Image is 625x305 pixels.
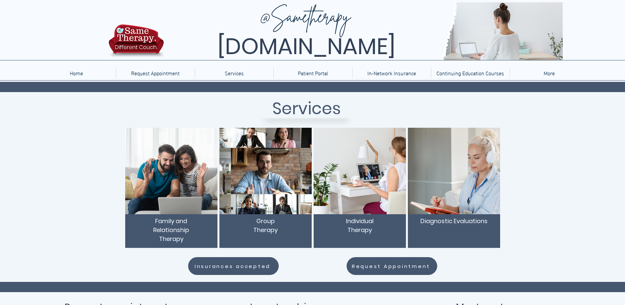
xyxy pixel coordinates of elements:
[346,217,374,234] span: Individual Therapy
[217,31,395,62] span: [DOMAIN_NAME]
[128,68,183,78] p: Request Appointment
[352,68,431,78] a: In-Network Insurance
[67,68,86,78] p: Home
[433,68,507,78] p: Continuing Education Courses
[107,23,166,62] img: TBH.US
[364,68,419,78] p: In-Network Insurance
[273,68,352,78] a: Patient Portal
[125,128,217,214] img: TelebehavioralHealth.US
[157,96,456,121] h1: Services
[188,257,279,275] a: Insurances accepted
[314,128,406,214] img: TelebehavioralHealth.US
[540,68,558,78] p: More
[420,217,488,225] span: Diagnostic Evaluations
[37,68,588,78] nav: Site
[431,68,510,78] a: Continuing Education Courses
[195,262,270,270] span: Insurances accepted
[195,68,273,78] div: Services
[352,262,430,270] span: Request Appointment
[221,68,247,78] p: Services
[295,68,331,78] p: Patient Portal
[219,128,312,214] img: TelebehavioralHealth.US
[408,128,500,214] img: TelebehavioralHealth.US
[116,68,195,78] a: Request Appointment
[153,217,189,243] span: Family and Relationship Therapy
[347,257,437,275] a: Request Appointment
[253,217,278,234] span: Group Therapy
[37,68,116,78] a: Home
[165,2,563,60] img: Same Therapy, Different Couch. TelebehavioralHealth.US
